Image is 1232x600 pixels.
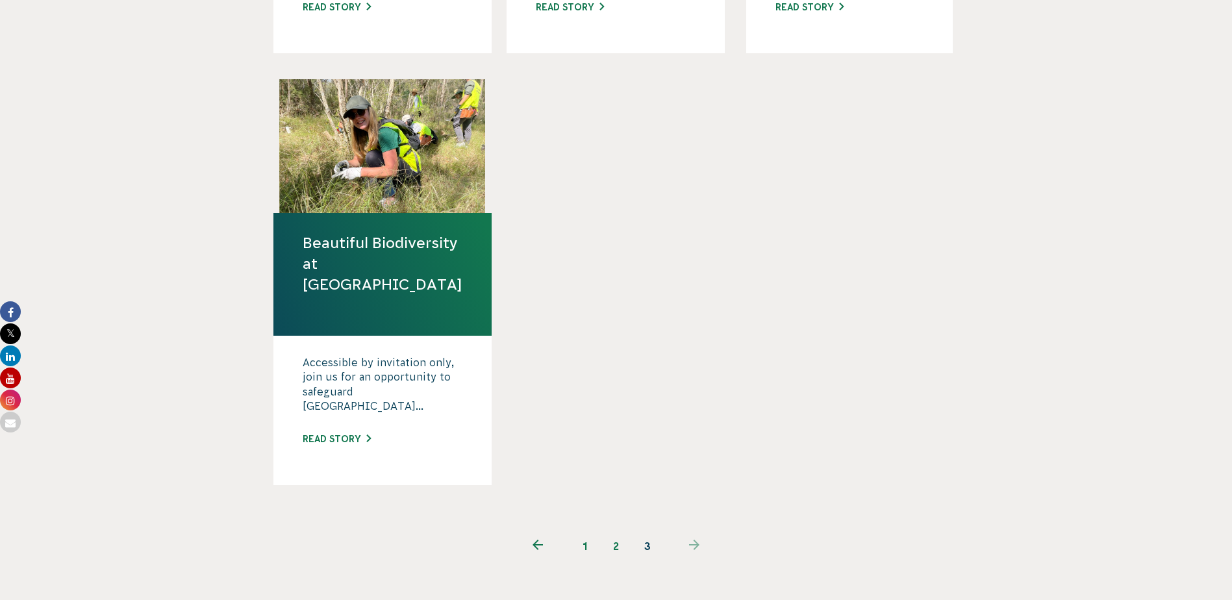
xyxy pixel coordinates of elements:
[303,2,371,12] a: Read story
[632,531,663,562] span: 3
[507,531,726,562] ul: Pagination
[303,434,371,444] a: Read story
[303,355,462,420] p: Accessible by invitation only, join us for an opportunity to safeguard [GEOGRAPHIC_DATA]...
[507,531,570,562] a: Previous page
[775,2,844,12] a: Read story
[601,531,632,562] a: 2
[536,2,604,12] a: Read story
[570,531,601,562] a: 1
[303,232,462,295] a: Beautiful Biodiversity at [GEOGRAPHIC_DATA]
